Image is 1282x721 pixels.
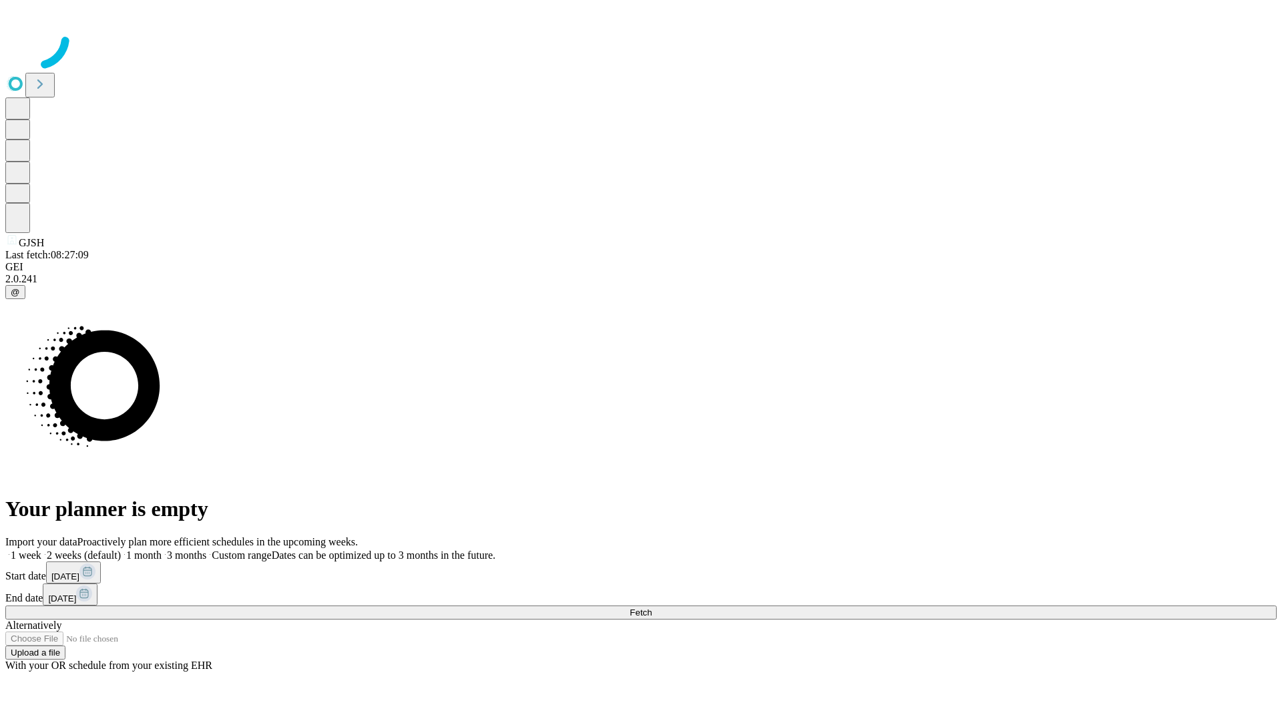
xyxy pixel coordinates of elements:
[19,237,44,248] span: GJSH
[5,646,65,660] button: Upload a file
[5,660,212,671] span: With your OR schedule from your existing EHR
[126,549,162,561] span: 1 month
[46,561,101,583] button: [DATE]
[5,561,1277,583] div: Start date
[5,273,1277,285] div: 2.0.241
[77,536,358,547] span: Proactively plan more efficient schedules in the upcoming weeks.
[5,497,1277,521] h1: Your planner is empty
[11,287,20,297] span: @
[5,285,25,299] button: @
[630,608,652,618] span: Fetch
[5,536,77,547] span: Import your data
[47,549,121,561] span: 2 weeks (default)
[51,571,79,581] span: [DATE]
[11,549,41,561] span: 1 week
[272,549,495,561] span: Dates can be optimized up to 3 months in the future.
[5,261,1277,273] div: GEI
[5,620,61,631] span: Alternatively
[212,549,271,561] span: Custom range
[5,583,1277,606] div: End date
[167,549,206,561] span: 3 months
[5,249,89,260] span: Last fetch: 08:27:09
[43,583,97,606] button: [DATE]
[48,593,76,604] span: [DATE]
[5,606,1277,620] button: Fetch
